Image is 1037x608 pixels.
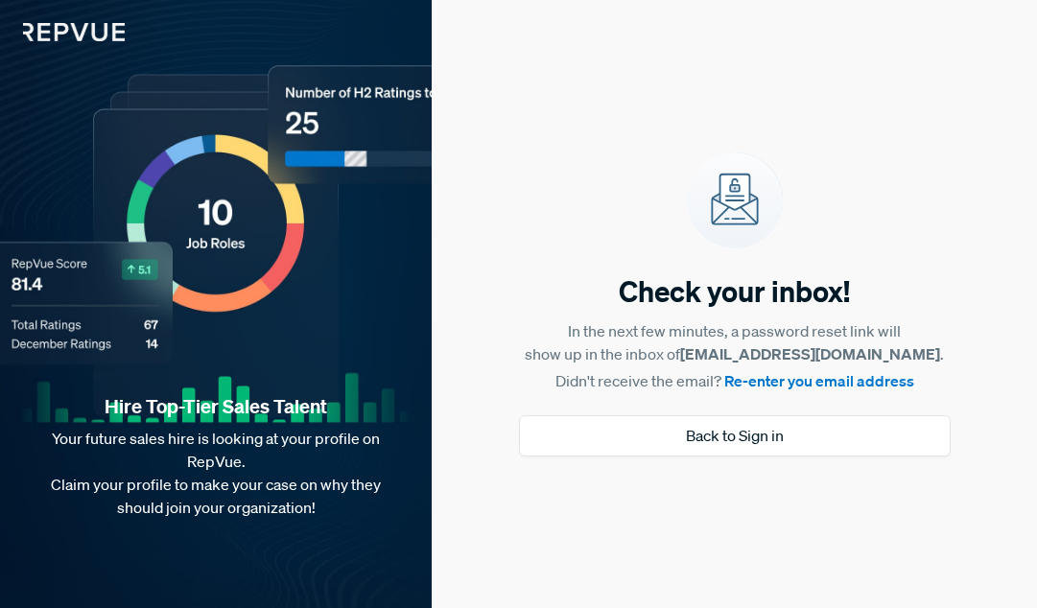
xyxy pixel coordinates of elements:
[687,152,783,248] img: Success
[519,415,951,456] button: Back to Sign in
[724,371,914,390] a: Re-enter you email address
[31,427,401,519] p: Your future sales hire is looking at your profile on RepVue. Claim your profile to make your case...
[31,394,401,419] strong: Hire Top-Tier Sales Talent
[680,344,940,363] strong: [EMAIL_ADDRESS][DOMAIN_NAME]
[525,319,944,365] p: In the next few minutes, a password reset link will show up in the inbox of .
[619,271,850,312] h5: Check your inbox!
[555,369,914,392] p: Didn't receive the email?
